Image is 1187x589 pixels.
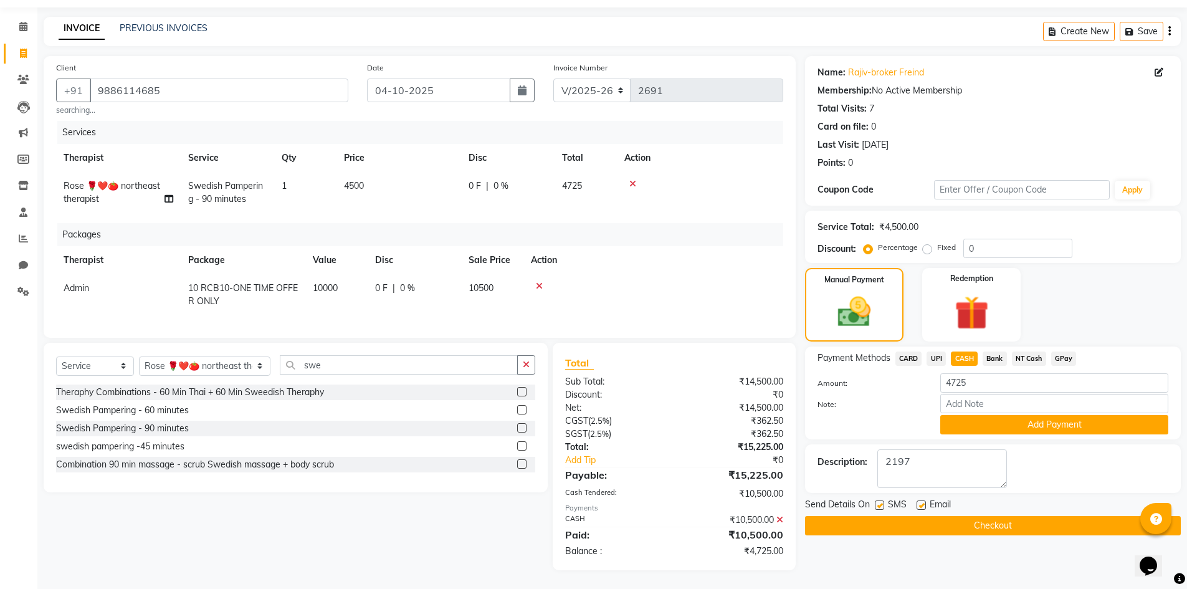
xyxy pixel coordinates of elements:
span: 10500 [469,282,493,294]
label: Client [56,62,76,74]
th: Disc [461,144,555,172]
small: searching... [56,105,348,116]
span: CGST [565,415,588,426]
label: Amount: [808,378,932,389]
th: Qty [274,144,336,172]
a: Add Tip [556,454,694,467]
div: ₹10,500.00 [674,514,793,527]
div: 7 [869,102,874,115]
div: ₹0 [674,388,793,401]
th: Value [305,246,368,274]
input: Amount [940,373,1168,393]
div: ( ) [556,414,674,428]
div: Combination 90 min massage - scrub Swedish massage + body scrub [56,458,334,471]
a: Rajiv-broker Freind [848,66,924,79]
div: Balance : [556,545,674,558]
span: CARD [895,352,922,366]
label: Percentage [878,242,918,253]
th: Therapist [56,246,181,274]
span: 2.5% [591,416,609,426]
div: swedish pampering -45 minutes [56,440,184,453]
div: Payable: [556,467,674,482]
div: Net: [556,401,674,414]
span: 0 % [400,282,415,295]
button: Create New [1043,22,1115,41]
div: Swedish Pampering - 90 minutes [56,422,189,435]
a: INVOICE [59,17,105,40]
th: Sale Price [461,246,523,274]
span: NT Cash [1012,352,1046,366]
button: Add Payment [940,415,1168,434]
div: Last Visit: [818,138,859,151]
span: UPI [927,352,946,366]
div: ₹4,725.00 [674,545,793,558]
span: CASH [951,352,978,366]
div: 0 [848,156,853,170]
div: Paid: [556,527,674,542]
div: Membership: [818,84,872,97]
div: Cash Tendered: [556,487,674,500]
div: Card on file: [818,120,869,133]
div: No Active Membership [818,84,1168,97]
th: Price [336,144,461,172]
span: GPay [1051,352,1077,366]
th: Total [555,144,617,172]
div: Name: [818,66,846,79]
th: Disc [368,246,461,274]
th: Action [523,246,783,274]
button: Checkout [805,516,1181,535]
div: Description: [818,456,867,469]
a: PREVIOUS INVOICES [120,22,207,34]
div: Points: [818,156,846,170]
div: ₹10,500.00 [674,487,793,500]
label: Date [367,62,384,74]
div: ₹10,500.00 [674,527,793,542]
label: Fixed [937,242,956,253]
div: Service Total: [818,221,874,234]
span: SMS [888,498,907,514]
span: 1 [282,180,287,191]
span: Send Details On [805,498,870,514]
span: Bank [983,352,1007,366]
div: ₹362.50 [674,428,793,441]
div: ₹362.50 [674,414,793,428]
span: Rose 🌹❤️🍅 northeast therapist [64,180,160,204]
div: Sub Total: [556,375,674,388]
div: Packages [57,223,793,246]
label: Note: [808,399,932,410]
div: [DATE] [862,138,889,151]
label: Manual Payment [824,274,884,285]
div: ₹15,225.00 [674,441,793,454]
div: Total: [556,441,674,454]
div: 0 [871,120,876,133]
input: Add Note [940,394,1168,413]
th: Package [181,246,305,274]
span: 10 RCB10-ONE TIME OFFER ONLY [188,282,298,307]
span: 4500 [344,180,364,191]
span: 10000 [313,282,338,294]
div: Discount: [556,388,674,401]
div: Total Visits: [818,102,867,115]
input: Enter Offer / Coupon Code [934,180,1110,199]
div: ₹0 [694,454,793,467]
div: Coupon Code [818,183,935,196]
span: 2.5% [590,429,609,439]
img: _cash.svg [827,293,881,331]
div: ( ) [556,428,674,441]
div: Discount: [818,242,856,256]
span: 4725 [562,180,582,191]
button: Save [1120,22,1163,41]
label: Invoice Number [553,62,608,74]
span: | [486,180,489,193]
span: SGST [565,428,588,439]
iframe: chat widget [1135,539,1175,577]
div: ₹4,500.00 [879,221,918,234]
div: CASH [556,514,674,527]
input: Search or Scan [280,355,518,375]
div: Services [57,121,793,144]
div: ₹15,225.00 [674,467,793,482]
input: Search by Name/Mobile/Email/Code [90,79,348,102]
span: Payment Methods [818,352,890,365]
span: 0 F [469,180,481,193]
span: 0 % [493,180,508,193]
